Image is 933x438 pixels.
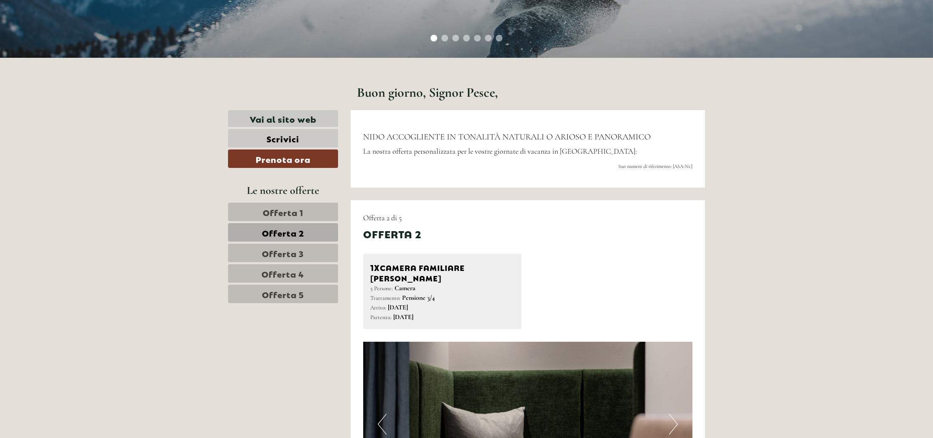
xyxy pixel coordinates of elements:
[363,147,637,156] span: La nostra offerta personalizzata per le vostre giornate di vacanza in [GEOGRAPHIC_DATA]:
[357,85,498,100] h1: Buon giorno, Signor Pesce,
[228,129,338,147] a: Scrivici
[363,227,421,241] div: Offerta 2
[263,206,303,218] span: Offerta 1
[370,261,380,273] b: 1x
[261,268,304,279] span: Offerta 4
[228,183,338,198] div: Le nostre offerte
[370,261,515,283] div: Camera familiare [PERSON_NAME]
[618,163,692,169] span: Suo numero di riferimento: [ASA-Nr.]
[370,285,393,292] small: 5 Persone:
[388,303,408,312] b: [DATE]
[262,227,304,238] span: Offerta 2
[393,313,413,321] b: [DATE]
[228,149,338,168] a: Prenota ora
[402,294,435,302] b: Pensione 3/4
[363,132,651,142] span: NIDO ACCOGLIENTE IN TONALITÀ NATURALI O ARIOSO E PANORAMICO
[363,213,402,222] span: Offerta 2 di 5
[262,288,304,300] span: Offerta 5
[228,110,338,127] a: Vai al sito web
[370,294,400,301] small: Trattamento:
[378,414,387,435] button: Previous
[395,284,415,292] b: Camera
[669,414,678,435] button: Next
[370,304,386,311] small: Arrivo:
[262,247,304,259] span: Offerta 3
[370,314,392,321] small: Partenza:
